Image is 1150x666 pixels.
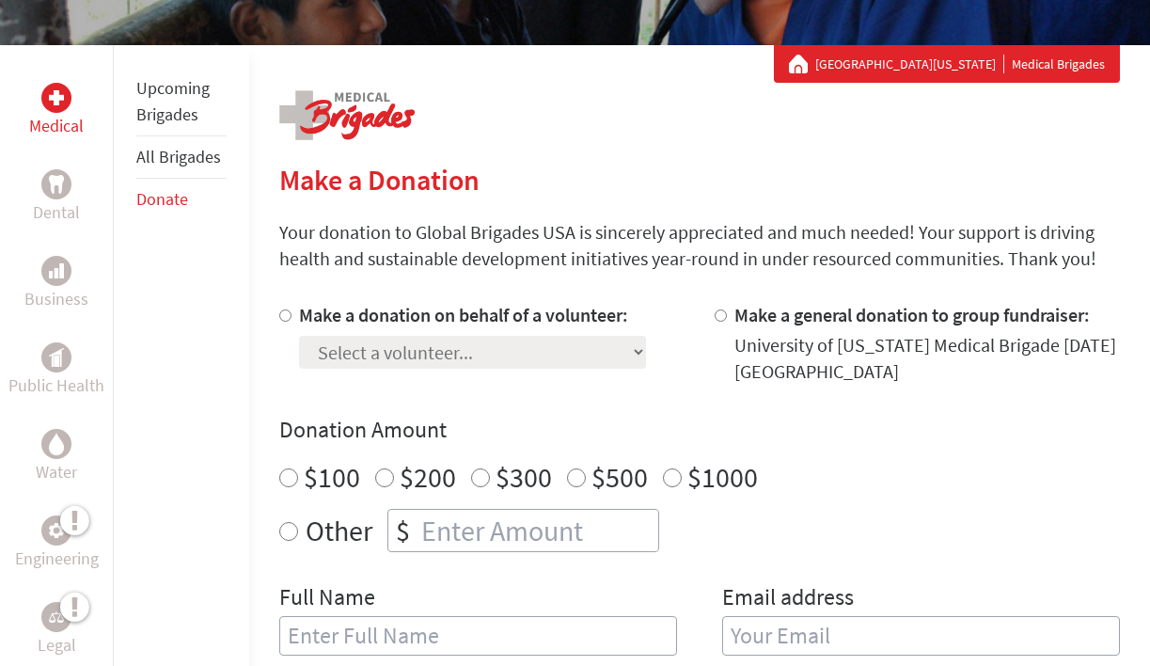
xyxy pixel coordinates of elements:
[41,429,71,459] div: Water
[24,256,88,312] a: BusinessBusiness
[789,55,1105,73] div: Medical Brigades
[8,342,104,399] a: Public HealthPublic Health
[15,515,99,572] a: EngineeringEngineering
[279,415,1120,445] h4: Donation Amount
[49,90,64,105] img: Medical
[41,256,71,286] div: Business
[687,459,758,495] label: $1000
[33,169,80,226] a: DentalDental
[49,433,64,454] img: Water
[36,429,77,485] a: WaterWater
[304,459,360,495] label: $100
[400,459,456,495] label: $200
[15,546,99,572] p: Engineering
[136,68,227,136] li: Upcoming Brigades
[49,611,64,623] img: Legal Empowerment
[8,373,104,399] p: Public Health
[49,263,64,278] img: Business
[279,582,375,616] label: Full Name
[279,616,677,656] input: Enter Full Name
[29,113,84,139] p: Medical
[29,83,84,139] a: MedicalMedical
[49,523,64,538] img: Engineering
[306,509,372,552] label: Other
[41,169,71,199] div: Dental
[496,459,552,495] label: $300
[279,163,1120,197] h2: Make a Donation
[36,459,77,485] p: Water
[734,332,1120,385] div: University of [US_STATE] Medical Brigade [DATE] [GEOGRAPHIC_DATA]
[388,510,417,551] div: $
[722,616,1120,656] input: Your Email
[279,90,415,140] img: logo-medical.png
[815,55,1004,73] a: [GEOGRAPHIC_DATA][US_STATE]
[136,188,188,210] a: Donate
[136,146,221,167] a: All Brigades
[591,459,648,495] label: $500
[734,303,1090,326] label: Make a general donation to group fundraiser:
[299,303,628,326] label: Make a donation on behalf of a volunteer:
[33,199,80,226] p: Dental
[136,77,210,125] a: Upcoming Brigades
[279,219,1120,272] p: Your donation to Global Brigades USA is sincerely appreciated and much needed! Your support is dr...
[49,348,64,367] img: Public Health
[722,582,854,616] label: Email address
[41,83,71,113] div: Medical
[41,602,71,632] div: Legal Empowerment
[49,175,64,193] img: Dental
[417,510,658,551] input: Enter Amount
[136,136,227,179] li: All Brigades
[41,342,71,373] div: Public Health
[41,515,71,546] div: Engineering
[24,286,88,312] p: Business
[136,179,227,220] li: Donate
